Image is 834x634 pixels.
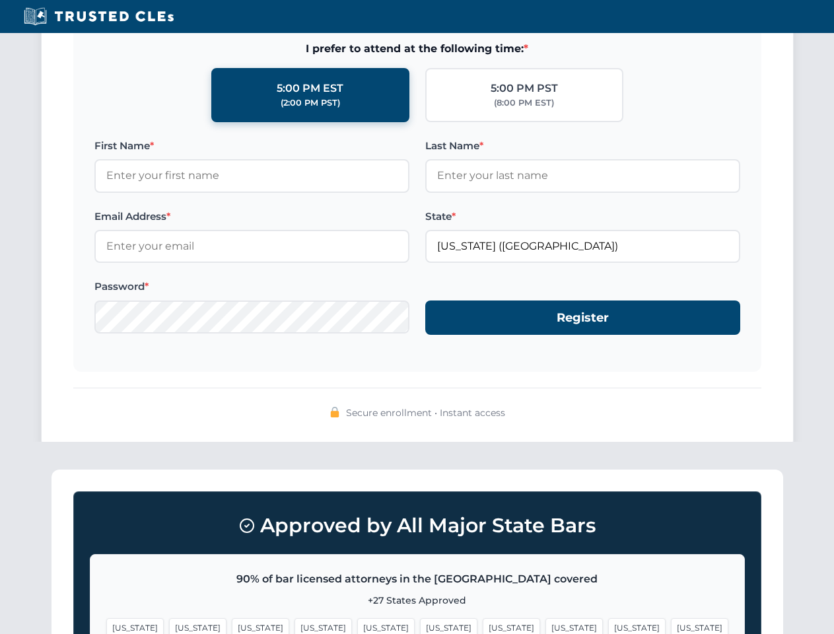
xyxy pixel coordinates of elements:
[20,7,178,26] img: Trusted CLEs
[94,209,409,225] label: Email Address
[94,230,409,263] input: Enter your email
[106,571,728,588] p: 90% of bar licensed attorneys in the [GEOGRAPHIC_DATA] covered
[90,508,745,544] h3: Approved by All Major State Bars
[106,593,728,608] p: +27 States Approved
[494,96,554,110] div: (8:00 PM EST)
[94,138,409,154] label: First Name
[425,230,740,263] input: California (CA)
[346,405,505,420] span: Secure enrollment • Instant access
[94,279,409,295] label: Password
[281,96,340,110] div: (2:00 PM PST)
[94,40,740,57] span: I prefer to attend at the following time:
[425,138,740,154] label: Last Name
[277,80,343,97] div: 5:00 PM EST
[330,407,340,417] img: 🔒
[425,300,740,335] button: Register
[491,80,558,97] div: 5:00 PM PST
[94,159,409,192] input: Enter your first name
[425,159,740,192] input: Enter your last name
[425,209,740,225] label: State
